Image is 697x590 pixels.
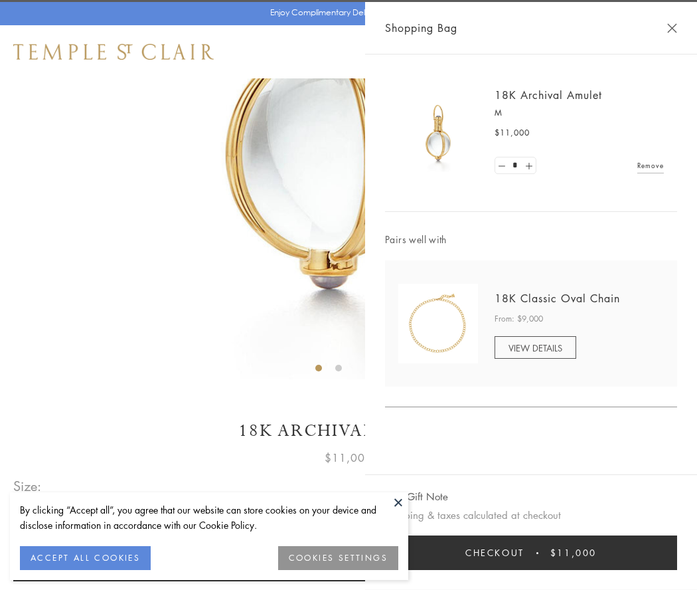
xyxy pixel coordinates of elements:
[20,546,151,570] button: ACCEPT ALL COOKIES
[13,475,42,497] span: Size:
[385,19,457,37] span: Shopping Bag
[550,545,597,560] span: $11,000
[13,419,684,442] h1: 18K Archival Amulet
[495,312,543,326] span: From: $9,000
[325,449,372,466] span: $11,000
[495,291,620,306] a: 18K Classic Oval Chain
[20,502,398,533] div: By clicking “Accept all”, you agree that our website can store cookies on your device and disclos...
[495,126,530,140] span: $11,000
[385,536,677,570] button: Checkout $11,000
[522,157,535,174] a: Set quantity to 2
[385,507,677,524] p: Shipping & taxes calculated at checkout
[637,158,664,173] a: Remove
[495,336,576,359] a: VIEW DETAILS
[278,546,398,570] button: COOKIES SETTINGS
[508,342,562,354] span: VIEW DETAILS
[270,6,421,19] p: Enjoy Complimentary Delivery & Returns
[385,232,677,247] span: Pairs well with
[398,93,478,173] img: 18K Archival Amulet
[398,284,478,363] img: N88865-OV18
[495,157,508,174] a: Set quantity to 0
[465,545,524,560] span: Checkout
[385,488,448,505] button: Add Gift Note
[495,88,602,102] a: 18K Archival Amulet
[495,106,664,120] p: M
[667,23,677,33] button: Close Shopping Bag
[13,44,214,60] img: Temple St. Clair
